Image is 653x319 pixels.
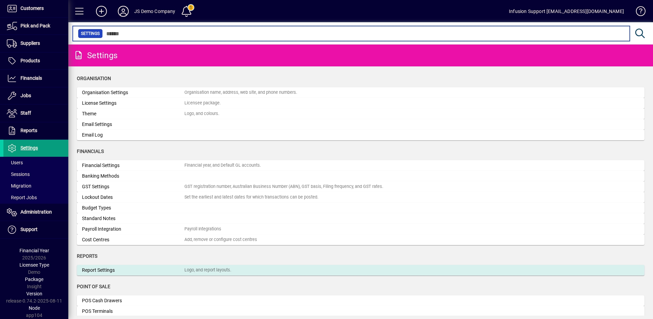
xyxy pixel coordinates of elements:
[77,213,644,224] a: Standard Notes
[82,236,184,243] div: Cost Centres
[184,267,231,273] div: Logo, and report layouts.
[82,204,184,212] div: Budget Types
[631,1,644,24] a: Knowledge Base
[82,121,184,128] div: Email Settings
[77,234,644,245] a: Cost CentresAdd, remove or configure cost centres
[7,195,37,200] span: Report Jobs
[20,110,31,116] span: Staff
[91,5,112,17] button: Add
[7,160,23,165] span: Users
[77,181,644,192] a: GST SettingsGST registration number, Australian Business Number (ABN), GST basis, Filing frequenc...
[3,221,68,238] a: Support
[82,173,184,180] div: Banking Methods
[77,130,644,140] a: Email Log
[77,295,644,306] a: POS Cash Drawers
[20,128,37,133] span: Reports
[82,267,184,274] div: Report Settings
[19,262,49,268] span: Licensee Type
[20,75,42,81] span: Financials
[20,40,40,46] span: Suppliers
[29,305,40,311] span: Node
[77,87,644,98] a: Organisation SettingsOrganisation name, address, web site, and phone numbers.
[3,180,68,192] a: Migration
[184,183,383,190] div: GST registration number, Australian Business Number (ABN), GST basis, Filing frequency, and GST r...
[82,110,184,117] div: Theme
[3,52,68,69] a: Products
[20,93,31,98] span: Jobs
[184,111,219,117] div: Logo, and colours.
[184,89,297,96] div: Organisation name, address, web site, and phone numbers.
[77,160,644,171] a: Financial SettingsFinancial year, and Default GL accounts.
[112,5,134,17] button: Profile
[20,23,50,28] span: Pick and Pack
[82,215,184,222] div: Standard Notes
[77,149,104,154] span: Financials
[77,306,644,317] a: POS Terminals
[82,226,184,233] div: Payroll Integration
[77,284,110,289] span: Point of Sale
[3,168,68,180] a: Sessions
[77,265,644,276] a: Report SettingsLogo, and report layouts.
[82,89,184,96] div: Organisation Settings
[3,87,68,104] a: Jobs
[77,98,644,109] a: License SettingsLicensee package.
[20,145,38,151] span: Settings
[73,50,117,61] div: Settings
[7,171,30,177] span: Sessions
[7,183,31,189] span: Migration
[134,6,176,17] div: JS Demo Company
[25,277,43,282] span: Package
[81,30,100,37] span: Settings
[82,297,184,304] div: POS Cash Drawers
[184,194,318,201] div: Set the earliest and latest dates for which transactions can be posted.
[3,70,68,87] a: Financials
[184,162,261,169] div: Financial year, and Default GL accounts.
[82,131,184,139] div: Email Log
[20,209,52,215] span: Administration
[184,237,257,243] div: Add, remove or configure cost centres
[3,17,68,35] a: Pick and Pack
[82,162,184,169] div: Financial Settings
[82,100,184,107] div: License Settings
[77,76,111,81] span: Organisation
[509,6,624,17] div: Infusion Support [EMAIL_ADDRESS][DOMAIN_NAME]
[26,291,42,296] span: Version
[3,192,68,203] a: Report Jobs
[82,183,184,190] div: GST Settings
[184,226,221,232] div: Payroll Integrations
[184,100,221,106] div: Licensee package.
[77,203,644,213] a: Budget Types
[19,248,49,253] span: Financial Year
[82,194,184,201] div: Lockout Dates
[77,171,644,181] a: Banking Methods
[3,35,68,52] a: Suppliers
[3,204,68,221] a: Administration
[20,227,38,232] span: Support
[3,157,68,168] a: Users
[20,58,40,63] span: Products
[3,105,68,122] a: Staff
[77,192,644,203] a: Lockout DatesSet the earliest and latest dates for which transactions can be posted.
[20,5,44,11] span: Customers
[3,122,68,139] a: Reports
[82,308,184,315] div: POS Terminals
[77,224,644,234] a: Payroll IntegrationPayroll Integrations
[77,119,644,130] a: Email Settings
[77,109,644,119] a: ThemeLogo, and colours.
[77,253,97,259] span: Reports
